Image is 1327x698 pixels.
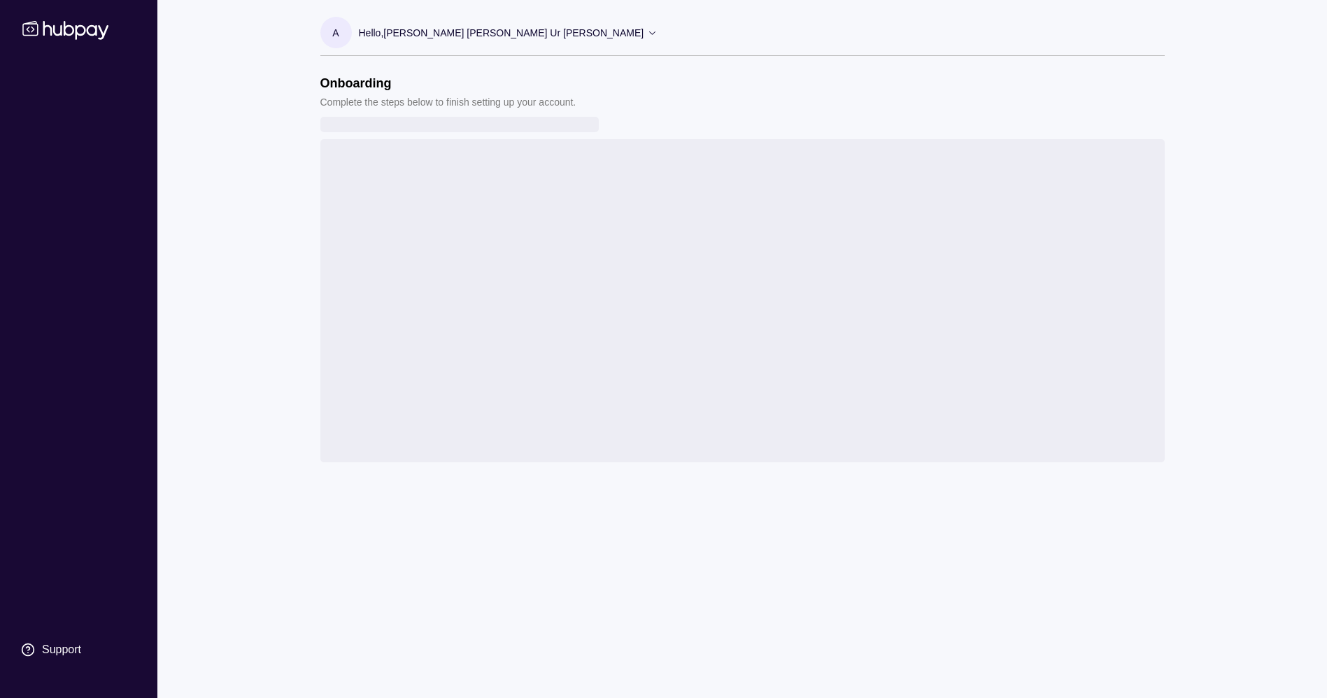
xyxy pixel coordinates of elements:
[332,25,339,41] p: A
[320,76,576,91] h1: Onboarding
[42,642,81,657] div: Support
[320,94,576,110] p: Complete the steps below to finish setting up your account.
[359,25,644,41] p: Hello, [PERSON_NAME] [PERSON_NAME] Ur [PERSON_NAME]
[14,635,143,664] a: Support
